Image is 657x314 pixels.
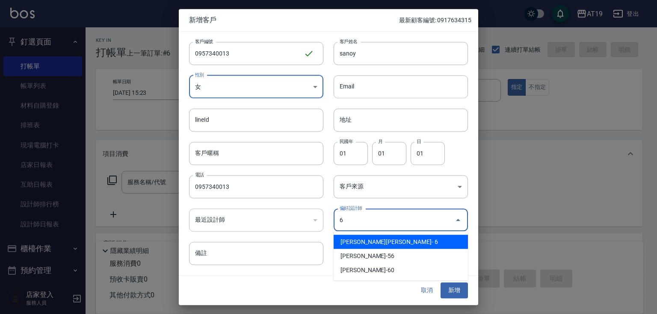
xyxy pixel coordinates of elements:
li: [PERSON_NAME][PERSON_NAME]- 6 [334,235,468,249]
label: 性別 [195,71,204,78]
label: 電話 [195,171,204,178]
label: 月 [378,138,382,144]
label: 民國年 [340,138,353,144]
button: 取消 [413,283,441,299]
p: 最新顧客編號: 0917634315 [399,16,471,25]
li: [PERSON_NAME]-56 [334,249,468,263]
span: 新增客戶 [189,16,399,24]
button: 新增 [441,283,468,299]
label: 偏好設計師 [340,205,362,211]
label: 客戶編號 [195,38,213,44]
button: Close [451,213,465,227]
label: 日 [417,138,421,144]
li: [PERSON_NAME]-60 [334,263,468,277]
label: 客戶姓名 [340,38,358,44]
div: 女 [189,75,323,98]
